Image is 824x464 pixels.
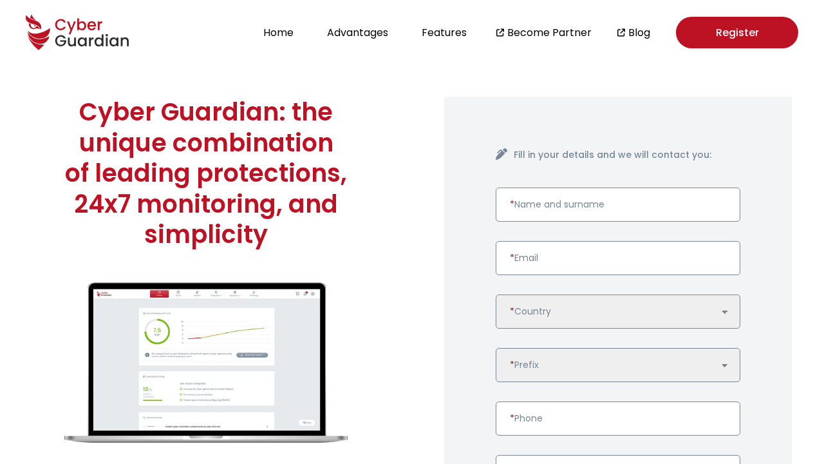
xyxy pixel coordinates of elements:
a: Become Partner [507,24,592,41]
a: Blog [628,24,650,41]
img: cyberguardian-home [64,282,348,443]
button: Features [418,24,471,41]
a: Register [676,17,798,48]
h1: Cyber Guardian: the unique combination of leading protections, 24x7 monitoring, and simplicity [64,97,348,250]
button: Home [259,24,297,41]
h4: Fill in your details and we will contact you: [514,148,740,162]
button: Advantages [323,24,392,41]
input: Enter a valid phone number. [496,401,740,436]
